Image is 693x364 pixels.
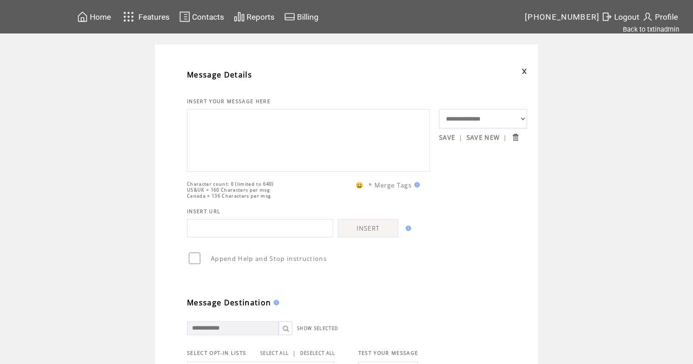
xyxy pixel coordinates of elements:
a: Contacts [178,10,225,24]
a: INSERT [338,219,398,237]
img: exit.svg [601,11,612,22]
a: SAVE [439,133,455,142]
a: DESELECT ALL [300,350,335,356]
a: SAVE NEW [467,133,500,142]
img: help.gif [412,182,420,188]
span: US&UK = 160 Characters per msg [187,187,270,193]
span: | [292,349,296,357]
span: Profile [655,12,678,22]
a: Profile [641,10,679,24]
span: Message Destination [187,298,271,308]
span: TEST YOUR MESSAGE [358,350,418,356]
img: features.svg [121,9,137,24]
img: help.gif [403,226,411,231]
span: | [459,133,462,142]
img: home.svg [77,11,88,22]
a: Reports [232,10,276,24]
span: Character count: 0 (limited to 640) [187,181,274,187]
img: profile.svg [642,11,653,22]
span: Append Help and Stop instructions [211,254,327,263]
span: Home [90,12,111,22]
span: Billing [297,12,319,22]
a: Back to txtinadmin [623,25,679,33]
img: chart.svg [234,11,245,22]
span: [PHONE_NUMBER] [525,12,600,22]
a: SELECT ALL [260,350,289,356]
span: INSERT URL [187,208,220,215]
span: Features [138,12,170,22]
a: Billing [283,10,320,24]
a: Home [76,10,112,24]
span: 😀 [356,181,364,189]
span: Contacts [192,12,224,22]
span: Reports [247,12,275,22]
span: Canada = 136 Characters per msg [187,193,271,199]
span: Logout [614,12,639,22]
span: Message Details [187,70,252,80]
img: contacts.svg [179,11,190,22]
a: Features [119,8,171,26]
input: Submit [511,133,520,142]
span: SELECT OPT-IN LISTS [187,350,246,356]
img: help.gif [271,300,279,305]
span: * Merge Tags [368,181,412,189]
a: SHOW SELECTED [297,325,338,331]
span: | [503,133,507,142]
span: INSERT YOUR MESSAGE HERE [187,98,270,105]
img: creidtcard.svg [284,11,295,22]
a: Logout [600,10,641,24]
